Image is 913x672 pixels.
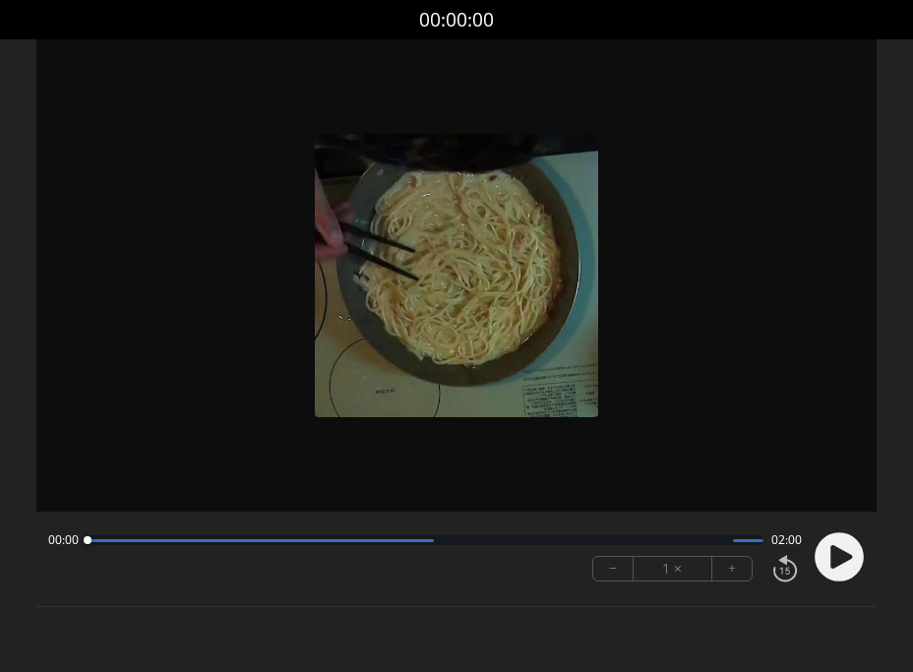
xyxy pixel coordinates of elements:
img: Poster Image [315,134,598,417]
span: 02:00 [771,532,802,548]
button: − [593,557,634,580]
span: 00:00 [48,532,79,548]
a: 00:00:00 [419,6,494,34]
div: 1 × [634,557,712,580]
button: + [712,557,752,580]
